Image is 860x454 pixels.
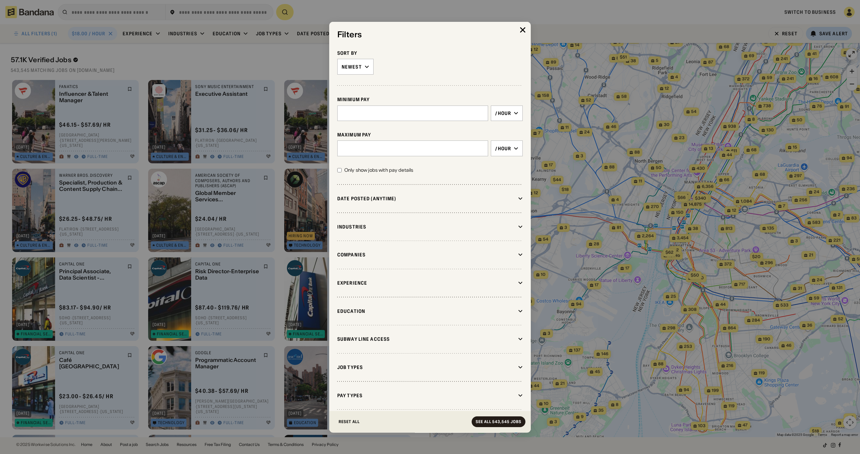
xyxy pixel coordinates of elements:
div: Newest [342,64,362,70]
div: Job Types [337,364,515,370]
div: Companies [337,252,515,258]
div: Filters [337,30,523,39]
div: Industries [337,223,515,230]
div: See all 543,545 jobs [476,420,521,424]
div: /hour [495,145,511,151]
div: Pay Types [337,392,515,398]
div: Sort By [337,50,523,56]
div: Subway Line Access [337,336,515,342]
div: Only show jobs with pay details [344,167,413,173]
div: Date Posted (Anytime) [337,195,515,201]
div: Minimum Pay [337,96,523,102]
div: Education [337,308,515,314]
div: Experience [337,280,515,286]
div: Reset All [339,420,360,424]
div: Maximum Pay [337,132,523,138]
div: /hour [495,110,511,116]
